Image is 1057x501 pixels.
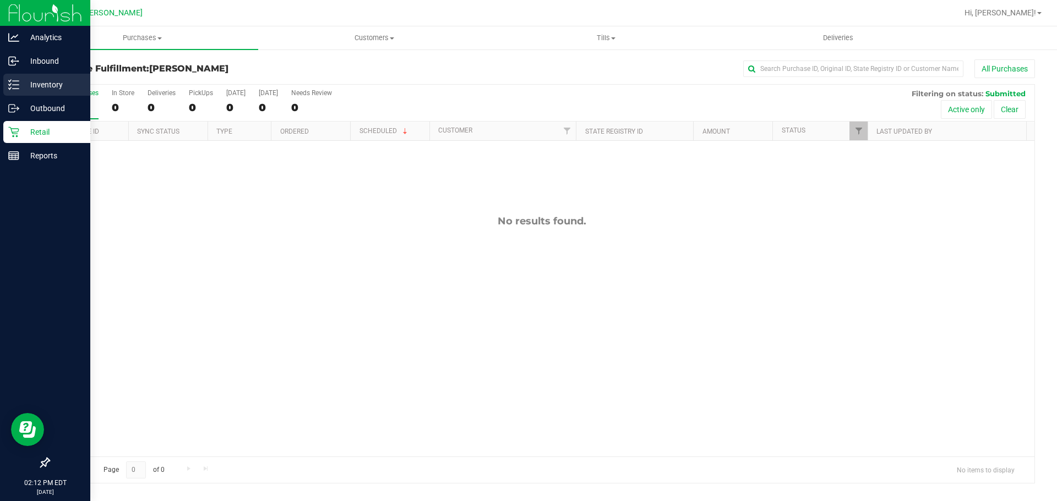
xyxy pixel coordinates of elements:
[226,101,246,114] div: 0
[19,102,85,115] p: Outbound
[259,33,489,43] span: Customers
[948,461,1023,478] span: No items to display
[849,122,868,140] a: Filter
[974,59,1035,78] button: All Purchases
[19,54,85,68] p: Inbound
[19,78,85,91] p: Inventory
[994,100,1026,119] button: Clear
[49,215,1034,227] div: No results found.
[491,33,721,43] span: Tills
[8,32,19,43] inline-svg: Analytics
[8,150,19,161] inline-svg: Reports
[702,128,730,135] a: Amount
[19,149,85,162] p: Reports
[490,26,722,49] a: Tills
[585,128,643,135] a: State Registry ID
[148,101,176,114] div: 0
[8,79,19,90] inline-svg: Inventory
[558,122,576,140] a: Filter
[8,56,19,67] inline-svg: Inbound
[148,89,176,97] div: Deliveries
[259,89,278,97] div: [DATE]
[112,101,134,114] div: 0
[26,26,258,49] a: Purchases
[82,8,143,18] span: [PERSON_NAME]
[743,60,963,77] input: Search Purchase ID, Original ID, State Registry ID or Customer Name...
[941,100,992,119] button: Active only
[26,33,258,43] span: Purchases
[189,101,213,114] div: 0
[280,128,309,135] a: Ordered
[985,89,1026,98] span: Submitted
[112,89,134,97] div: In Store
[216,128,232,135] a: Type
[291,89,332,97] div: Needs Review
[259,101,278,114] div: 0
[48,64,377,74] h3: Purchase Fulfillment:
[8,103,19,114] inline-svg: Outbound
[5,478,85,488] p: 02:12 PM EDT
[722,26,954,49] a: Deliveries
[438,126,472,134] a: Customer
[19,125,85,139] p: Retail
[258,26,490,49] a: Customers
[876,128,932,135] a: Last Updated By
[11,413,44,446] iframe: Resource center
[965,8,1036,17] span: Hi, [PERSON_NAME]!
[808,33,868,43] span: Deliveries
[226,89,246,97] div: [DATE]
[137,128,179,135] a: Sync Status
[19,31,85,44] p: Analytics
[291,101,332,114] div: 0
[8,126,19,137] inline-svg: Retail
[5,488,85,496] p: [DATE]
[149,63,228,74] span: [PERSON_NAME]
[912,89,983,98] span: Filtering on status:
[94,461,173,478] span: Page of 0
[782,126,805,134] a: Status
[189,89,213,97] div: PickUps
[359,127,410,135] a: Scheduled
